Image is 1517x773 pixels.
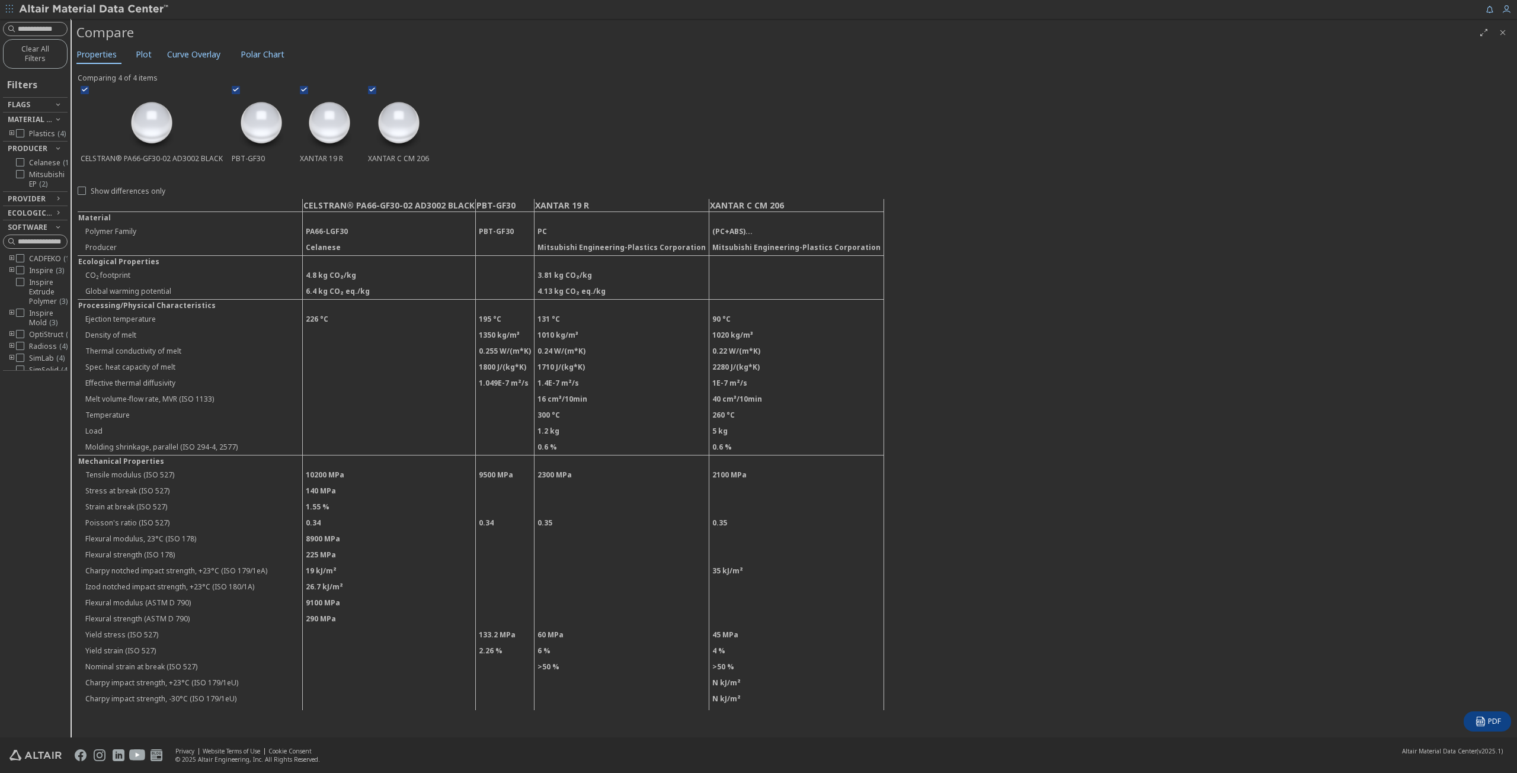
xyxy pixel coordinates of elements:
td: PA66-LGF30 [303,223,476,239]
td: Izod notched impact strength, +23°C (ISO 180/1A) [78,579,303,595]
span: PDF [1488,717,1501,726]
i:  [1476,717,1486,726]
i: toogle group [8,309,16,328]
td: Mitsubishi Engineering-Plastics Corporation [709,239,884,256]
td: Effective thermal diffusivity [78,375,303,391]
td: 5 kg [709,423,884,439]
span: ( 3 ) [59,296,68,306]
img: Altair Material Data Center [19,4,170,15]
td: Thermal conductivity of melt [78,343,303,359]
td: 1800 J/(kg*K) [476,359,535,375]
button: Clear All Filters [3,39,68,69]
i: toogle group [8,330,16,339]
td: 1.4E-7 m²/s [535,375,709,391]
td: 1.2 kg [535,423,709,439]
td: Flexural strength (ASTM D 790) [78,611,303,627]
img: preview [122,94,181,153]
span: Altair Material Data Center [1402,747,1477,755]
td: Spec. heat capacity of melt [78,359,303,375]
td: CELSTRAN® PA66-GF30-02 AD3002 BLACK [303,199,476,212]
td: Charpy impact strength, -30°C (ISO 179/1eU) [78,691,303,707]
span: ( 4 ) [59,341,68,351]
td: 2.26 % [476,643,535,659]
td: Molding shrinkage, parallel (ISO 294-4, 2577) [78,439,303,456]
td: Ejection temperature [78,311,303,327]
span: Radioss [29,342,68,351]
td: 35 kJ/m² [709,563,884,579]
span: Plot [136,45,152,64]
span: ( 1 ) [63,158,71,168]
td: (PC+ABS)... [709,223,884,239]
td: Melt volume-flow rate, MVR (ISO 1133) [78,391,303,407]
img: Altair Engineering [9,750,62,761]
td: 2300 MPa [535,467,709,483]
div: © 2025 Altair Engineering, Inc. All Rights Reserved. [175,755,320,764]
td: 0.24 W/(m*K) [535,343,709,359]
span: Curve Overlay [167,45,220,64]
td: 10200 MPa [303,467,476,483]
span: Inspire Mold [29,309,63,328]
span: Inspire Extrude Polymer [29,278,68,306]
td: 9100 MPa [303,595,476,611]
td: Global warming potential [78,283,303,300]
button: Software [3,220,68,235]
td: 1010 kg/m³ [535,327,709,343]
td: 0.35 [709,515,884,531]
td: >50 % [535,659,709,675]
td: 1.55 % [303,499,476,515]
td: Load [78,423,303,439]
i: toogle group [8,342,16,351]
button: Material Type [3,113,68,127]
button: Provider [3,192,68,206]
td: 1.049E-7 m²/s [476,375,535,391]
td: 2280 J/(kg*K) [709,359,884,375]
td: 4 % [709,643,884,659]
td: Poisson's ratio (ISO 527) [78,515,303,531]
td: 260 °C [709,407,884,423]
td: 131 °C [535,311,709,327]
a: Cookie Consent [268,747,312,755]
td: 2100 MPa [709,467,884,483]
td: 225 MPa [303,547,476,563]
td: 6.4 kg CO₂ eq./kg [303,283,476,300]
td: CO₂ footprint [78,267,303,283]
div: Compare [76,23,1474,42]
td: PC [535,223,709,239]
span: Celanese [29,158,71,168]
td: 4.8 kg CO₂/kg [303,267,476,283]
td: XANTAR 19 R [535,199,709,212]
td: Mechanical Properties [78,455,303,467]
span: Inspire [29,266,64,275]
td: Yield strain (ISO 527) [78,643,303,659]
td: Yield stress (ISO 527) [78,627,303,643]
span: Show differences only [91,187,165,196]
td: Producer [78,239,303,256]
td: Celanese [303,239,476,256]
span: CADFEKO [29,254,72,264]
span: SimLab [29,354,65,363]
td: 133.2 MPa [476,627,535,643]
span: Flags [8,100,30,110]
td: PBT-GF30 [476,223,535,239]
td: Charpy notched impact strength, +23°C (ISO 179/1eA) [78,563,303,579]
td: Charpy notched impact strength, -30°C (ISO 179/1eA) [78,707,303,723]
div: XANTAR 19 R [297,83,362,166]
td: 60 MPa [535,627,709,643]
button: PDF [1464,711,1511,732]
td: N kJ/m² [709,691,884,707]
td: Tensile modulus (ISO 527) [78,467,303,483]
td: 290 MPa [303,611,476,627]
span: ( 1 ) [63,254,72,264]
span: Plastics [29,129,66,139]
span: Producer [8,143,47,153]
i: toogle group [8,266,16,275]
span: Mitsubishi EP [29,170,65,189]
div: Filters [3,69,43,97]
td: 1020 kg/m³ [709,327,884,343]
span: Ecological Topics [8,208,85,218]
button: Producer [3,142,68,156]
span: Software [8,222,47,232]
td: 4.13 kg CO₂ eq./kg [535,283,709,300]
span: Material Type [8,114,65,124]
td: 45 MPa [709,627,884,643]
